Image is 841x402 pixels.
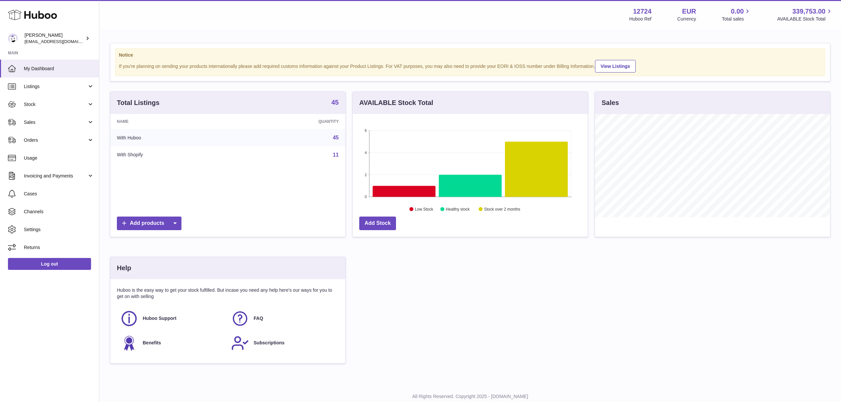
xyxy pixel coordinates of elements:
span: AVAILABLE Stock Total [777,16,833,22]
h3: Help [117,264,131,273]
span: Stock [24,101,87,108]
span: Invoicing and Payments [24,173,87,179]
a: Add products [117,217,181,230]
span: FAQ [254,315,263,322]
strong: 45 [331,99,339,106]
a: Huboo Support [120,310,224,327]
text: 0 [365,195,367,199]
text: Stock over 2 months [484,207,520,212]
a: 11 [333,152,339,158]
span: Total sales [722,16,751,22]
span: Channels [24,209,94,215]
a: View Listings [595,60,636,73]
text: 2 [365,173,367,177]
span: Huboo Support [143,315,176,322]
th: Name [110,114,237,129]
div: Huboo Ref [629,16,652,22]
p: All Rights Reserved. Copyright 2025 - [DOMAIN_NAME] [105,393,836,400]
a: 45 [331,99,339,107]
strong: EUR [682,7,696,16]
h3: Total Listings [117,98,160,107]
strong: 12724 [633,7,652,16]
td: With Huboo [110,129,237,146]
span: Orders [24,137,87,143]
a: 0.00 Total sales [722,7,751,22]
text: Healthy stock [446,207,470,212]
text: 6 [365,128,367,132]
h3: Sales [602,98,619,107]
a: Benefits [120,334,224,352]
div: Currency [677,16,696,22]
span: Benefits [143,340,161,346]
td: With Shopify [110,146,237,164]
a: Add Stock [359,217,396,230]
span: Returns [24,244,94,251]
h3: AVAILABLE Stock Total [359,98,433,107]
span: Subscriptions [254,340,284,346]
text: 4 [365,151,367,155]
img: internalAdmin-12724@internal.huboo.com [8,33,18,43]
a: FAQ [231,310,335,327]
a: Log out [8,258,91,270]
span: Cases [24,191,94,197]
strong: Notice [119,52,821,58]
th: Quantity [237,114,345,129]
div: If you're planning on sending your products internationally please add required customs informati... [119,59,821,73]
span: Settings [24,226,94,233]
a: 339,753.00 AVAILABLE Stock Total [777,7,833,22]
a: Subscriptions [231,334,335,352]
text: Low Stock [415,207,433,212]
div: [PERSON_NAME] [25,32,84,45]
span: 339,753.00 [792,7,825,16]
span: Sales [24,119,87,126]
span: [EMAIL_ADDRESS][DOMAIN_NAME] [25,39,97,44]
span: 0.00 [731,7,744,16]
p: Huboo is the easy way to get your stock fulfilled. But incase you need any help here's our ways f... [117,287,339,300]
span: Usage [24,155,94,161]
span: Listings [24,83,87,90]
a: 45 [333,135,339,140]
span: My Dashboard [24,66,94,72]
